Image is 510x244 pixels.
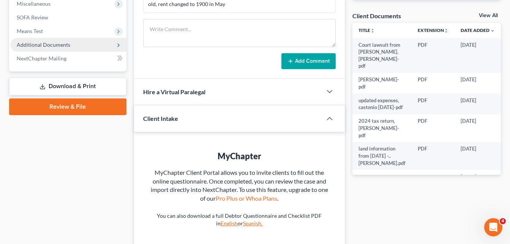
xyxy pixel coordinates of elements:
[412,93,455,114] td: PDF
[17,14,48,21] span: SOFA Review
[352,93,412,114] td: updated expenses, castonio [DATE]-pdf
[221,220,238,227] a: English
[412,142,455,170] td: PDF
[9,98,126,115] a: Review & File
[352,73,412,94] td: [PERSON_NAME]-pdf
[151,169,328,202] span: MyChapter Client Portal allows you to invite clients to fill out the online questionnaire. Once c...
[490,29,495,33] i: expand_more
[412,114,455,142] td: PDF
[216,195,277,202] a: Pro Plus or Whoa Plans
[243,220,262,227] a: Spanish.
[11,11,126,24] a: SOFA Review
[484,218,502,236] iframe: Intercom live chat
[455,142,501,170] td: [DATE]
[370,29,375,33] i: unfold_more
[17,55,66,62] span: NextChapter Mailing
[17,0,51,7] span: Miscellaneous
[418,27,448,33] a: Extensionunfold_more
[461,27,495,33] a: Date Added expand_more
[352,114,412,142] td: 2024 tax return, [PERSON_NAME]-pdf
[479,13,498,18] a: View All
[11,52,126,65] a: NextChapter Mailing
[281,53,336,69] button: Add Comment
[412,38,455,73] td: PDF
[500,218,506,224] span: 4
[17,28,43,34] span: Means Test
[358,27,375,33] a: Titleunfold_more
[412,170,455,205] td: PDF
[143,88,205,95] span: Hire a Virtual Paralegal
[352,142,412,170] td: land information from [DATE] -.. [PERSON_NAME].pdf
[455,73,501,94] td: [DATE]
[455,170,501,205] td: [DATE]
[352,170,412,205] td: IRS COLLECTION LETTER, [PERSON_NAME]-pdf
[352,12,401,20] div: Client Documents
[455,38,501,73] td: [DATE]
[352,38,412,73] td: Court lawsuit from [PERSON_NAME], [PERSON_NAME]-pdf
[143,115,178,122] span: Client Intake
[9,78,126,95] a: Download & Print
[149,150,330,162] div: MyChapter
[17,41,70,48] span: Additional Documents
[444,29,448,33] i: unfold_more
[455,93,501,114] td: [DATE]
[412,73,455,94] td: PDF
[455,114,501,142] td: [DATE]
[149,212,330,227] p: You can also download a full Debtor Questionnaire and Checklist PDF in or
